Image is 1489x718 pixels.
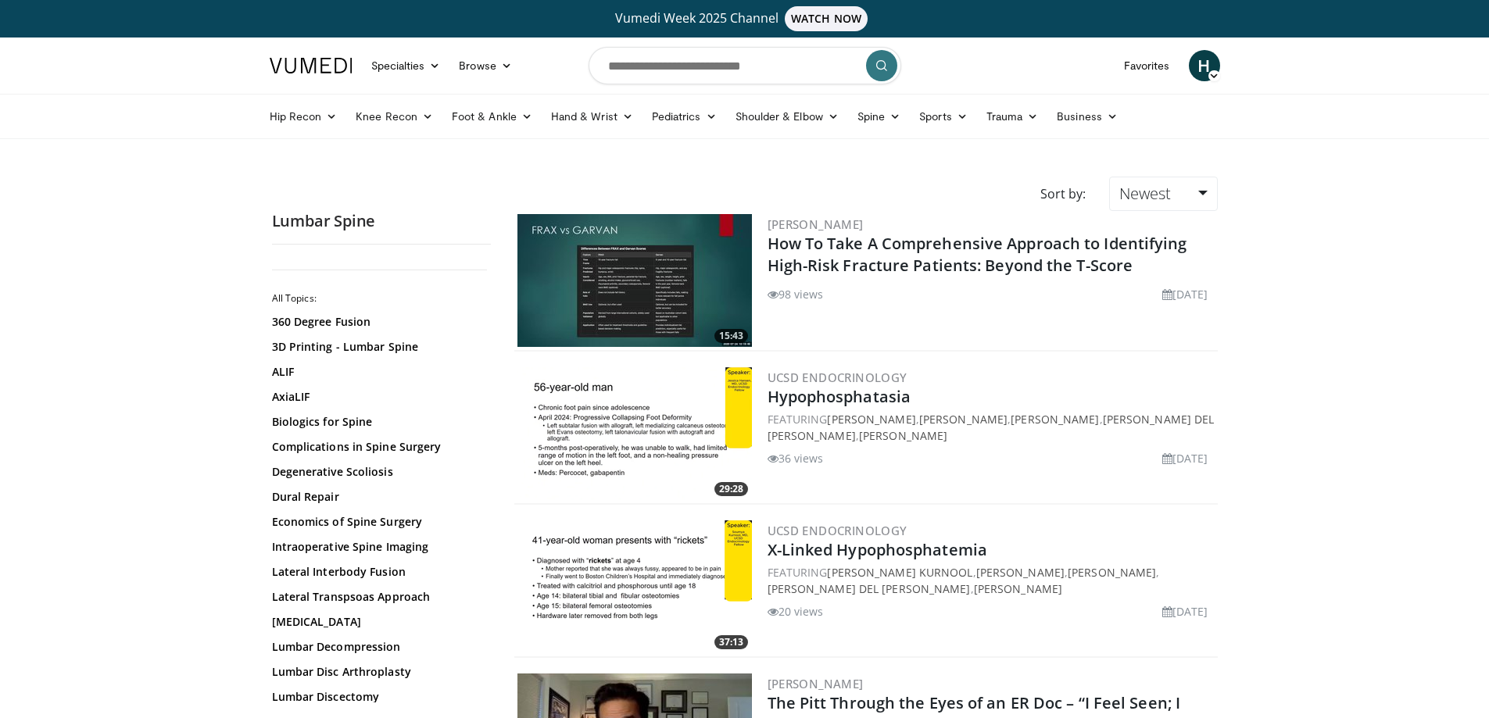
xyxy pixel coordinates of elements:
div: FEATURING , , , , [768,564,1215,597]
a: Hip Recon [260,101,347,132]
a: [PERSON_NAME] [859,428,947,443]
a: [PERSON_NAME] [827,412,915,427]
a: H [1189,50,1220,81]
a: Dural Repair [272,489,483,505]
a: 3D Printing - Lumbar Spine [272,339,483,355]
li: 20 views [768,603,824,620]
li: 36 views [768,450,824,466]
a: Lateral Transpsoas Approach [272,589,483,605]
li: [DATE] [1162,603,1208,620]
a: Sports [910,101,977,132]
a: [PERSON_NAME] [768,676,864,691]
img: VuMedi Logo [270,58,353,73]
a: [PERSON_NAME] Kurnool [827,565,972,580]
a: Spine [848,101,910,132]
a: Browse [449,50,521,81]
a: Degenerative Scoliosis [272,464,483,480]
a: Pediatrics [642,101,726,132]
a: Vumedi Week 2025 ChannelWATCH NOW [272,6,1218,31]
a: 15:43 [517,214,752,347]
h2: Lumbar Spine [272,211,491,231]
h2: All Topics: [272,292,487,305]
li: [DATE] [1162,450,1208,466]
a: Lateral Interbody Fusion [272,564,483,580]
a: [PERSON_NAME] [768,216,864,232]
a: 360 Degree Fusion [272,314,483,330]
a: Hypophosphatasia [768,386,911,407]
div: FEATURING , , , , [768,411,1215,444]
a: Biologics for Spine [272,414,483,430]
a: Hand & Wrist [542,101,642,132]
input: Search topics, interventions [589,47,901,84]
img: c87e110d-9102-418f-8180-1e1b0d7aeda6.png.300x170_q85_crop-smart_upscale.png [517,520,752,653]
a: [PERSON_NAME] [1068,565,1156,580]
div: Sort by: [1029,177,1097,211]
a: UCSD Endocrinology [768,523,907,538]
a: 37:13 [517,520,752,653]
a: [PERSON_NAME] Del [PERSON_NAME] [768,581,971,596]
a: [PERSON_NAME] [919,412,1008,427]
a: Lumbar Discectomy [272,689,483,705]
span: 15:43 [714,329,748,343]
a: Trauma [977,101,1048,132]
a: Lumbar Disc Arthroplasty [272,664,483,680]
span: 37:13 [714,635,748,649]
span: 29:28 [714,482,748,496]
a: Foot & Ankle [442,101,542,132]
span: Newest [1119,183,1171,204]
a: [PERSON_NAME] [976,565,1065,580]
a: 29:28 [517,367,752,500]
a: Specialties [362,50,450,81]
img: c9d58112-bec3-47ec-95ba-92c3af61356b.png.300x170_q85_crop-smart_upscale.png [517,367,752,500]
a: How To Take A Comprehensive Approach to Identifying High-Risk Fracture Patients: Beyond the T-Score [768,233,1187,276]
a: UCSD Endocrinology [768,370,907,385]
a: [MEDICAL_DATA] [272,614,483,630]
a: Business [1047,101,1127,132]
a: X-Linked Hypophosphatemia [768,539,988,560]
a: [PERSON_NAME] [1011,412,1099,427]
a: ALIF [272,364,483,380]
a: AxiaLIF [272,389,483,405]
a: Newest [1109,177,1217,211]
a: Economics of Spine Surgery [272,514,483,530]
span: WATCH NOW [785,6,868,31]
a: Lumbar Decompression [272,639,483,655]
li: 98 views [768,286,824,302]
li: [DATE] [1162,286,1208,302]
a: Favorites [1115,50,1179,81]
img: 4efb8f2d-c86b-4742-a7d2-c2787e630d93.300x170_q85_crop-smart_upscale.jpg [517,214,752,347]
a: Complications in Spine Surgery [272,439,483,455]
a: [PERSON_NAME] [974,581,1062,596]
a: Intraoperative Spine Imaging [272,539,483,555]
a: Knee Recon [346,101,442,132]
a: Shoulder & Elbow [726,101,848,132]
